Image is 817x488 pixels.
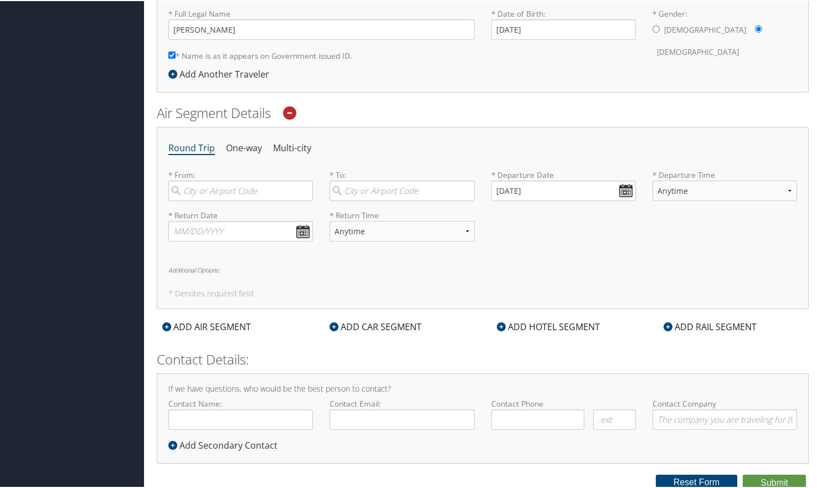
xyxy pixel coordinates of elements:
input: Contact Email: [330,408,474,429]
input: City or Airport Code [330,179,474,200]
h2: Contact Details: [157,349,809,368]
input: * Date of Birth: [491,18,636,39]
input: * Gender:[DEMOGRAPHIC_DATA][DEMOGRAPHIC_DATA] [755,24,762,32]
label: Contact Name: [168,397,313,429]
label: * Date of Birth: [491,7,636,39]
h6: Additional Options: [168,266,797,272]
label: [DEMOGRAPHIC_DATA] [657,40,739,61]
li: One-way [226,137,262,157]
div: ADD RAIL SEGMENT [658,319,762,332]
li: Multi-city [273,137,311,157]
label: * Departure Time [652,168,797,209]
label: * Gender: [652,7,797,62]
input: Contact Company [652,408,797,429]
input: * Name is as it appears on Government issued ID. [168,50,176,58]
h4: If we have questions, who would be the best person to contact? [168,384,797,392]
div: ADD HOTEL SEGMENT [491,319,605,332]
input: * Full Legal Name [168,18,475,39]
input: City or Airport Code [168,179,313,200]
label: * Return Date [168,209,313,220]
label: Contact Company [652,397,797,429]
div: Add Another Traveler [168,66,275,80]
input: MM/DD/YYYY [168,220,313,240]
h5: * Denotes required field [168,289,797,296]
label: * Full Legal Name [168,7,475,39]
label: * From: [168,168,313,200]
input: .ext [593,408,635,429]
div: ADD CAR SEGMENT [324,319,427,332]
div: ADD AIR SEGMENT [157,319,256,332]
li: Round Trip [168,137,215,157]
label: Contact Phone [491,397,636,408]
input: Contact Name: [168,408,313,429]
label: * Departure Date [491,168,636,179]
h2: Air Segment Details [157,102,809,121]
div: Add Secondary Contact [168,438,283,451]
select: * Departure Time [652,179,797,200]
label: [DEMOGRAPHIC_DATA] [664,18,746,39]
input: MM/DD/YYYY [491,179,636,200]
label: Contact Email: [330,397,474,429]
label: * Name is as it appears on Government issued ID. [168,44,352,65]
label: * Return Time [330,209,474,220]
input: * Gender:[DEMOGRAPHIC_DATA][DEMOGRAPHIC_DATA] [652,24,660,32]
label: * To: [330,168,474,200]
